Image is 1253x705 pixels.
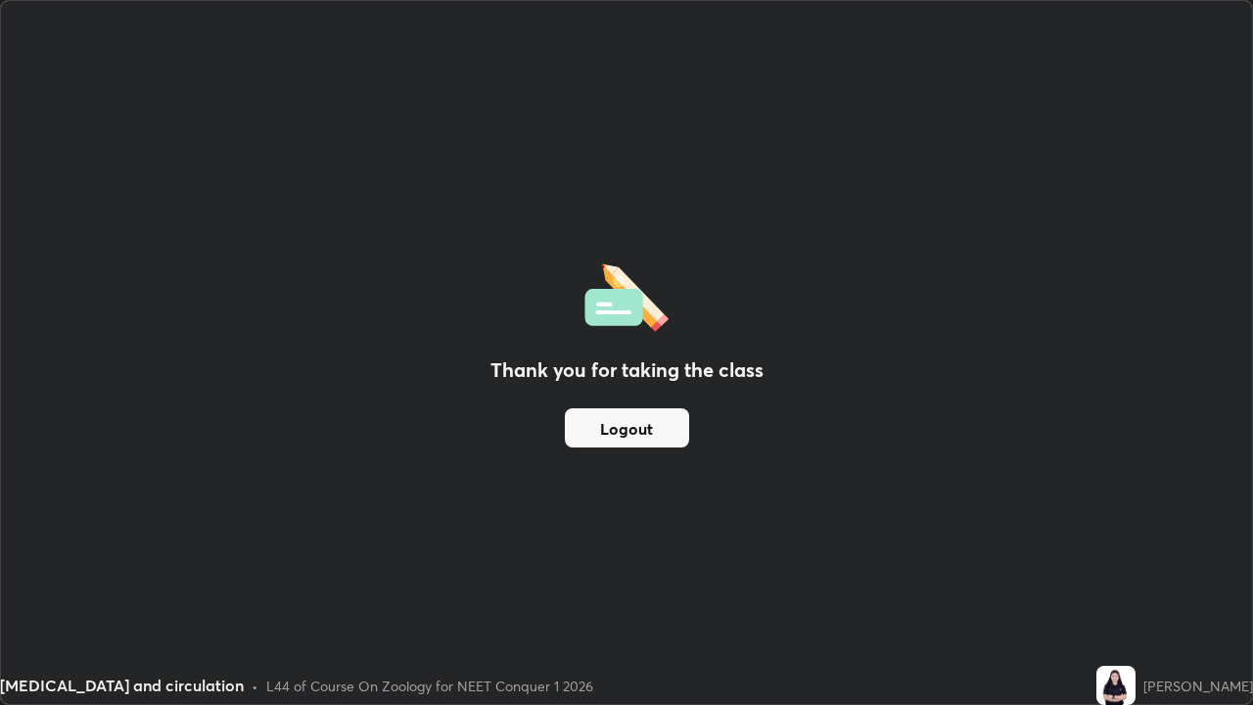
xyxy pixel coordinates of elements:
img: 4fd67fc5b94046ecb744cb31cfcc79ad.jpg [1096,666,1136,705]
h2: Thank you for taking the class [490,355,764,385]
div: [PERSON_NAME] [1143,676,1253,696]
div: • [252,676,258,696]
div: L44 of Course On Zoology for NEET Conquer 1 2026 [266,676,593,696]
button: Logout [565,408,689,447]
img: offlineFeedback.1438e8b3.svg [584,258,669,332]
